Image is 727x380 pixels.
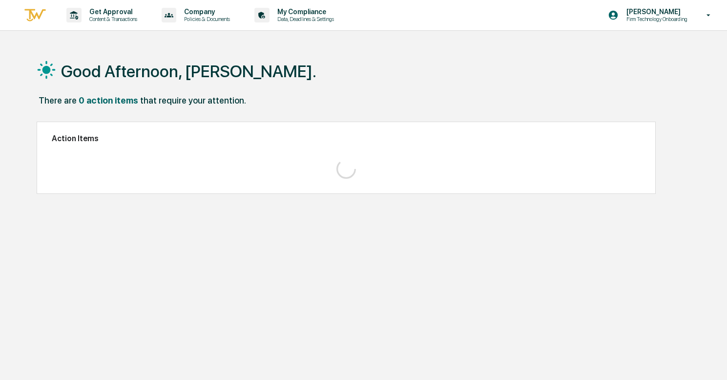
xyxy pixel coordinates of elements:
[619,8,692,16] p: [PERSON_NAME]
[140,95,246,106] div: that require your attention.
[176,16,235,22] p: Policies & Documents
[39,95,77,106] div: There are
[52,134,641,143] h2: Action Items
[270,8,339,16] p: My Compliance
[23,7,47,23] img: logo
[79,95,138,106] div: 0 action items
[61,62,316,81] h1: Good Afternoon, [PERSON_NAME].
[270,16,339,22] p: Data, Deadlines & Settings
[176,8,235,16] p: Company
[619,16,692,22] p: Firm Technology Onboarding
[82,16,142,22] p: Content & Transactions
[82,8,142,16] p: Get Approval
